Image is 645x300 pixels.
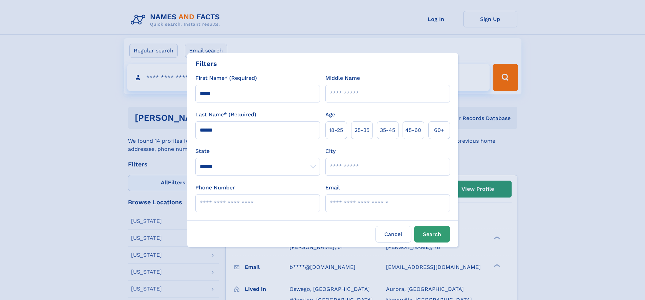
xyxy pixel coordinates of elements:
[354,126,369,134] span: 25‑35
[195,147,320,155] label: State
[329,126,343,134] span: 18‑25
[325,74,360,82] label: Middle Name
[325,147,336,155] label: City
[195,184,235,192] label: Phone Number
[375,226,411,243] label: Cancel
[195,74,257,82] label: First Name* (Required)
[414,226,450,243] button: Search
[325,111,335,119] label: Age
[195,111,256,119] label: Last Name* (Required)
[325,184,340,192] label: Email
[434,126,444,134] span: 60+
[195,59,217,69] div: Filters
[380,126,395,134] span: 35‑45
[405,126,421,134] span: 45‑60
